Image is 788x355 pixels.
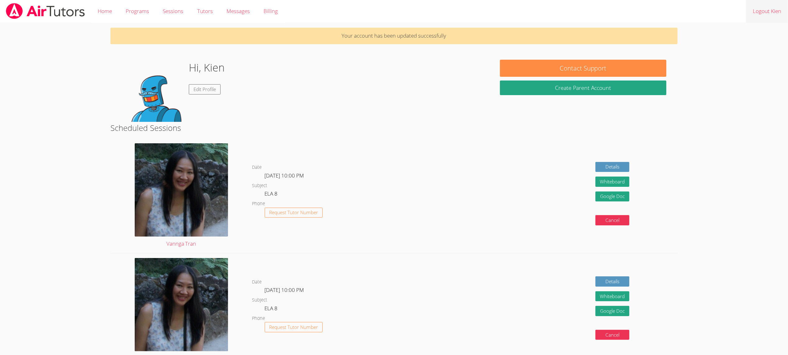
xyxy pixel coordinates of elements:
span: Request Tutor Number [269,325,318,330]
h2: Scheduled Sessions [110,122,678,134]
p: Your account has been updated successfully [110,28,678,44]
button: Create Parent Account [500,81,666,95]
img: avatar.png [135,258,228,351]
a: Edit Profile [189,84,221,95]
span: Request Tutor Number [269,210,318,215]
dt: Subject [252,182,268,190]
dd: ELA 8 [265,304,279,315]
span: [DATE] 10:00 PM [265,172,304,179]
button: Request Tutor Number [265,208,323,218]
a: Google Doc [595,306,630,316]
a: Details [595,276,630,287]
button: Whiteboard [595,177,630,187]
img: avatar.png [135,143,228,237]
button: Cancel [595,330,630,340]
button: Request Tutor Number [265,322,323,332]
a: Details [595,162,630,172]
button: Cancel [595,215,630,225]
h1: Hi, Kien [189,60,225,76]
dt: Phone [252,200,265,208]
dd: ELA 8 [265,189,279,200]
button: Whiteboard [595,291,630,302]
dt: Date [252,164,262,171]
dt: Date [252,278,262,286]
button: Contact Support [500,60,666,77]
dt: Subject [252,296,268,304]
span: Messages [226,7,250,15]
span: [DATE] 10:00 PM [265,286,304,293]
dt: Phone [252,315,265,322]
a: Vannga Tran [135,143,228,248]
a: Google Doc [595,191,630,202]
img: default.png [122,60,184,122]
img: airtutors_banner-c4298cdbf04f3fff15de1276eac7730deb9818008684d7c2e4769d2f7ddbe033.png [5,3,86,19]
